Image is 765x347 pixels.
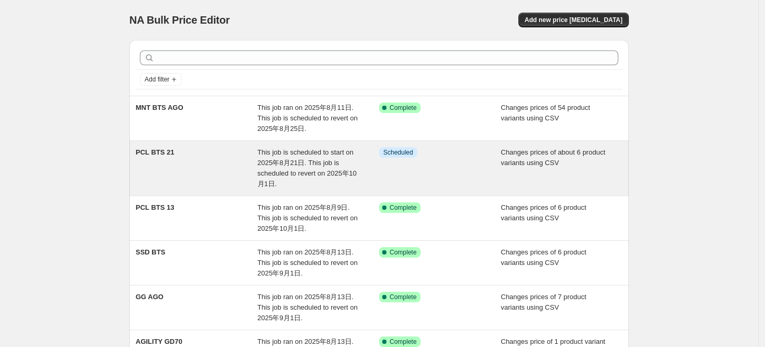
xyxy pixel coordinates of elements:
span: This job is scheduled to start on 2025年8月21日. This job is scheduled to revert on 2025年10月1日. [258,148,357,188]
span: SSD BTS [136,248,165,256]
span: This job ran on 2025年8月11日. This job is scheduled to revert on 2025年8月25日. [258,104,358,132]
span: PCL BTS 13 [136,203,174,211]
span: Add filter [145,75,169,84]
span: Complete [390,248,416,257]
span: Complete [390,104,416,112]
span: Complete [390,293,416,301]
span: PCL BTS 21 [136,148,174,156]
span: Complete [390,338,416,346]
button: Add new price [MEDICAL_DATA] [518,13,629,27]
span: Complete [390,203,416,212]
span: This job ran on 2025年8月9日. This job is scheduled to revert on 2025年10月1日. [258,203,358,232]
span: Scheduled [383,148,413,157]
span: This job ran on 2025年8月13日. This job is scheduled to revert on 2025年9月1日. [258,248,358,277]
span: NA Bulk Price Editor [129,14,230,26]
span: GG AGO [136,293,164,301]
span: Changes price of 1 product variant [501,338,606,345]
button: Add filter [140,73,182,86]
span: Changes prices of 54 product variants using CSV [501,104,590,122]
span: AGILITY GD70 [136,338,182,345]
span: Add new price [MEDICAL_DATA] [525,16,623,24]
span: This job ran on 2025年8月13日. This job is scheduled to revert on 2025年9月1日. [258,293,358,322]
span: MNT BTS AGO [136,104,183,111]
span: Changes prices of 7 product variants using CSV [501,293,587,311]
span: Changes prices of 6 product variants using CSV [501,203,587,222]
span: Changes prices of about 6 product variants using CSV [501,148,606,167]
span: Changes prices of 6 product variants using CSV [501,248,587,267]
